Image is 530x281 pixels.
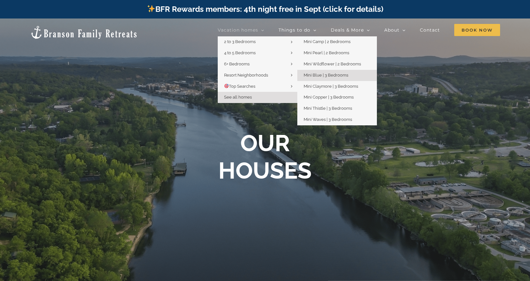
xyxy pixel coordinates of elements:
[297,81,377,92] a: Mini Claymore | 3 Bedrooms
[420,24,440,36] a: Contact
[147,5,155,12] img: ✨
[304,62,361,66] span: Mini Wildflower | 2 Bedrooms
[297,92,377,103] a: Mini Copper | 3 Bedrooms
[147,4,383,14] a: BFR Rewards members: 4th night free in Sept (click for details)
[384,24,406,36] a: About
[454,24,500,36] a: Book Now
[331,28,364,32] span: Deals & More
[279,24,316,36] a: Things to do
[331,24,370,36] a: Deals & More
[304,84,358,89] span: Mini Claymore | 3 Bedrooms
[297,103,377,114] a: Mini Thistle | 3 Bedrooms
[224,39,256,44] span: 2 to 3 Bedrooms
[384,28,399,32] span: About
[297,114,377,125] a: Mini Waves | 3 Bedrooms
[218,129,312,184] b: OUR HOUSES
[218,36,297,48] a: 2 to 3 Bedrooms
[297,59,377,70] a: Mini Wildflower | 2 Bedrooms
[224,95,252,100] span: See all homes
[304,95,354,100] span: Mini Copper | 3 Bedrooms
[218,48,297,59] a: 4 to 5 Bedrooms
[224,84,255,89] span: Top Searches
[30,25,138,40] img: Branson Family Retreats Logo
[218,81,297,92] a: 🎯Top Searches
[297,70,377,81] a: Mini Blue | 3 Bedrooms
[218,92,297,103] a: See all homes
[218,28,258,32] span: Vacation homes
[218,70,297,81] a: Resort Neighborhoods
[304,50,349,55] span: Mini Pearl | 2 Bedrooms
[224,84,229,88] img: 🎯
[420,28,440,32] span: Contact
[218,24,500,36] nav: Main Menu
[224,50,256,55] span: 4 to 5 Bedrooms
[224,62,250,66] span: 6+ Bedrooms
[304,117,352,122] span: Mini Waves | 3 Bedrooms
[304,106,352,111] span: Mini Thistle | 3 Bedrooms
[297,36,377,48] a: Mini Camp | 2 Bedrooms
[279,28,310,32] span: Things to do
[224,73,268,78] span: Resort Neighborhoods
[297,48,377,59] a: Mini Pearl | 2 Bedrooms
[304,39,350,44] span: Mini Camp | 2 Bedrooms
[304,73,348,78] span: Mini Blue | 3 Bedrooms
[218,24,264,36] a: Vacation homes
[218,59,297,70] a: 6+ Bedrooms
